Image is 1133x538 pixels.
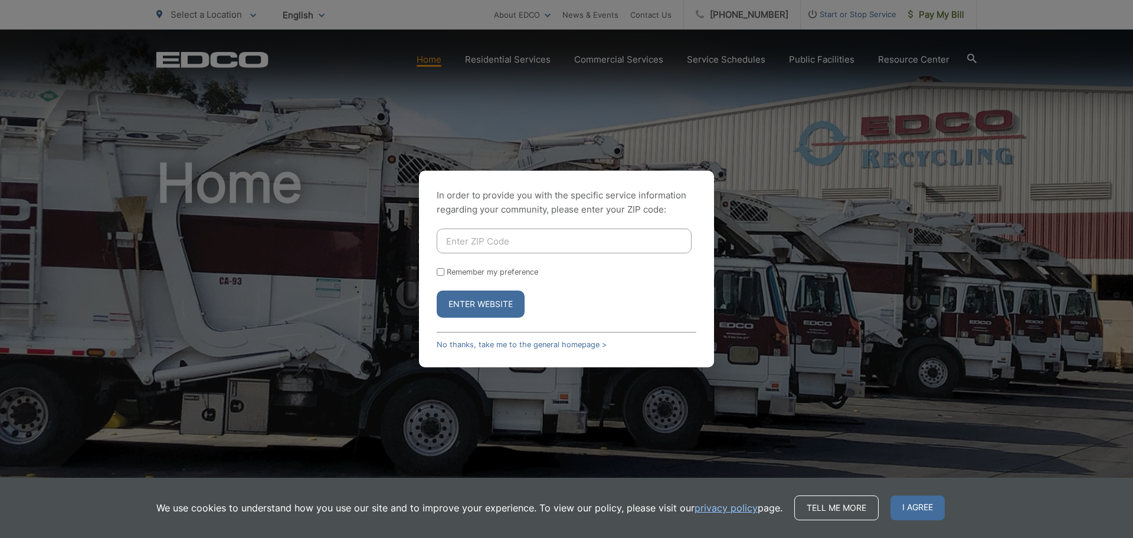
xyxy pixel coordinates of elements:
[890,495,945,520] span: I agree
[156,501,782,515] p: We use cookies to understand how you use our site and to improve your experience. To view our pol...
[695,501,758,515] a: privacy policy
[447,268,538,276] label: Remember my preference
[437,229,692,253] input: Enter ZIP Code
[794,495,879,520] a: Tell me more
[437,188,696,217] p: In order to provide you with the specific service information regarding your community, please en...
[437,291,525,318] button: Enter Website
[437,340,607,349] a: No thanks, take me to the general homepage >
